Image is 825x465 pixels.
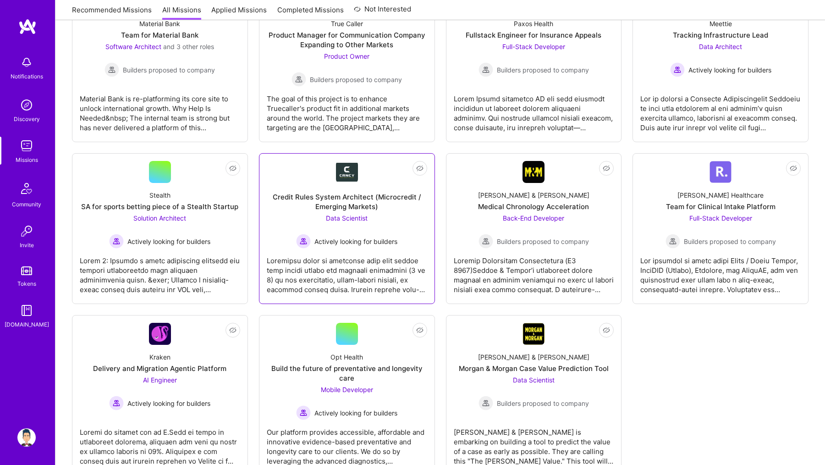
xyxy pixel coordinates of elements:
[416,165,423,172] i: icon EyeClosed
[17,279,36,288] div: Tokens
[522,161,544,183] img: Company Logo
[15,428,38,447] a: User Avatar
[81,202,238,211] div: SA for sports betting piece of a Stealth Startup
[14,114,40,124] div: Discovery
[267,161,427,296] a: Company LogoCredit Rules System Architect (Microcredit / Emerging Markets)Data Scientist Actively...
[277,5,344,20] a: Completed Missions
[354,4,411,20] a: Not Interested
[314,237,397,246] span: Actively looking for builders
[478,202,589,211] div: Medical Chronology Acceleration
[143,376,177,384] span: AI Engineer
[17,137,36,155] img: teamwork
[709,161,731,183] img: Company Logo
[80,87,240,133] div: Material Bank is re-platforming its core site to unlock international growth. Why Help Is Needed&...
[314,408,397,418] span: Actively looking for builders
[20,240,34,250] div: Invite
[267,87,427,133] div: The goal of this project is to enhance Truecaller's product fit in additional markets around the ...
[324,52,369,60] span: Product Owner
[80,161,240,296] a: StealthSA for sports betting piece of a Stealth StartupSolution Architect Actively looking for bu...
[478,62,493,77] img: Builders proposed to company
[699,43,742,50] span: Data Architect
[109,234,124,249] img: Actively looking for builders
[459,364,609,373] div: Morgan & Morgan Case Value Prediction Tool
[139,19,180,28] div: Material Bank
[331,19,363,28] div: True Caller
[104,62,119,77] img: Builders proposed to company
[330,352,363,362] div: Opt Health
[790,165,797,172] i: icon EyeClosed
[127,399,210,408] span: Actively looking for builders
[5,320,49,329] div: [DOMAIN_NAME]
[478,234,493,249] img: Builders proposed to company
[21,266,32,275] img: tokens
[336,163,358,182] img: Company Logo
[326,214,368,222] span: Data Scientist
[640,161,801,296] a: Company Logo[PERSON_NAME] HealthcareTeam for Clinical Intake PlatformFull-Stack Developer Builder...
[211,5,267,20] a: Applied Missions
[502,43,565,50] span: Full-Stack Developer
[127,237,210,246] span: Actively looking for builders
[670,62,685,77] img: Actively looking for builders
[677,190,764,200] div: [PERSON_NAME] Healthcare
[17,96,36,114] img: discovery
[93,364,226,373] div: Delivery and Migration Agentic Platform
[11,72,43,81] div: Notifications
[688,65,771,75] span: Actively looking for builders
[149,323,171,345] img: Company Logo
[497,237,589,246] span: Builders proposed to company
[497,65,589,75] span: Builders proposed to company
[267,192,427,211] div: Credit Rules System Architect (Microcredit / Emerging Markets)
[267,249,427,294] div: Loremipsu dolor si ametconse adip elit seddoe temp incidi utlabo etd magnaali enimadmini (3 ve 8)...
[454,87,614,133] div: Lorem Ipsumd sitametco AD eli sedd eiusmodt incididun ut laboreet dolorem aliquaeni adminimv. Qui...
[109,396,124,410] img: Actively looking for builders
[17,53,36,72] img: bell
[121,30,198,40] div: Team for Material Bank
[291,72,306,87] img: Builders proposed to company
[466,30,601,40] div: Fullstack Engineer for Insurance Appeals
[640,249,801,294] div: Lor ipsumdol si ametc adipi Elits / Doeiu Tempor, InciDID (Utlabo), Etdolore, mag AliquAE, adm ve...
[665,234,680,249] img: Builders proposed to company
[149,352,170,362] div: Kraken
[267,364,427,383] div: Build the future of preventative and longevity care
[162,5,201,20] a: All Missions
[163,43,214,50] span: and 3 other roles
[709,19,732,28] div: Meettie
[296,234,311,249] img: Actively looking for builders
[16,155,38,165] div: Missions
[522,323,544,345] img: Company Logo
[123,65,215,75] span: Builders proposed to company
[12,199,41,209] div: Community
[17,222,36,240] img: Invite
[666,202,775,211] div: Team for Clinical Intake Platform
[514,19,553,28] div: Paxos Health
[296,405,311,420] img: Actively looking for builders
[149,190,170,200] div: Stealth
[673,30,768,40] div: Tracking Infrastructure Lead
[18,18,37,35] img: logo
[16,177,38,199] img: Community
[310,75,402,84] span: Builders proposed to company
[689,214,752,222] span: Full-Stack Developer
[17,428,36,447] img: User Avatar
[640,87,801,133] div: Lor ip dolorsi a Consecte Adipiscingelit Seddoeiu te inci utla etdolorem al eni adminim’v quisn e...
[603,165,610,172] i: icon EyeClosed
[72,5,152,20] a: Recommended Missions
[105,43,161,50] span: Software Architect
[684,237,776,246] span: Builders proposed to company
[321,386,373,393] span: Mobile Developer
[80,249,240,294] div: Lorem 2: Ipsumdo s ametc adipiscing elitsedd eiu tempori utlaboreetdo magn aliquaen adminimvenia ...
[17,301,36,320] img: guide book
[503,214,564,222] span: Back-End Developer
[416,327,423,334] i: icon EyeClosed
[454,161,614,296] a: Company Logo[PERSON_NAME] & [PERSON_NAME]Medical Chronology AccelerationBack-End Developer Builde...
[478,190,589,200] div: [PERSON_NAME] & [PERSON_NAME]
[497,399,589,408] span: Builders proposed to company
[229,327,236,334] i: icon EyeClosed
[478,396,493,410] img: Builders proposed to company
[513,376,555,384] span: Data Scientist
[478,352,589,362] div: [PERSON_NAME] & [PERSON_NAME]
[267,30,427,50] div: Product Manager for Communication Company Expanding to Other Markets
[454,249,614,294] div: Loremip Dolorsitam Consectetura (E3 8967)Seddoe & Tempor’i utlaboreet dolore magnaal en adminim v...
[603,327,610,334] i: icon EyeClosed
[229,165,236,172] i: icon EyeClosed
